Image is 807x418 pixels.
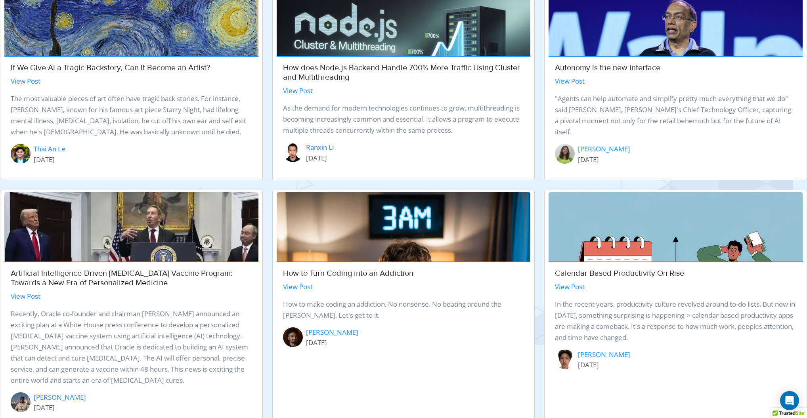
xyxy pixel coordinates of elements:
h5: How does Node.js Backend Handle 700% More Traffic Using Cluster and Multithreading [283,63,524,82]
h5: Autonomy is the new interface [555,63,796,73]
a: Thai An Le [34,144,65,154]
a: View Post [283,86,313,95]
a: View Post [555,76,585,86]
a: View Post [11,76,40,86]
a: View Post [555,282,585,291]
img: image of Hitasha Mehta [555,144,575,164]
a: View Post [11,292,40,301]
img: image of Thai An Le [11,144,31,164]
img: image of Sai Tata [11,392,31,412]
p: [DATE] [578,154,630,165]
p: [DATE] [34,154,65,165]
p: [DATE] [578,359,630,370]
p: In the recent years, productivity culture revolved around to-do lists. But now in [DATE], somethi... [555,299,796,343]
p: As the demand for modern technologies continues to grow, multithreading is becoming increasingly ... [283,103,524,136]
img: image of Ranxin Li [283,142,303,162]
h5: Calendar Based Productivity On Rise [555,269,796,278]
p: "Agents can help automate and simplify pretty much everything that we do" said [PERSON_NAME], [PE... [555,93,796,137]
h5: How to Turn Coding into an Addiction [283,269,524,278]
div: Open Intercom Messenger [780,391,799,410]
p: [DATE] [306,337,358,348]
a: View Post [283,282,313,291]
a: [PERSON_NAME] [578,349,630,360]
h5: If We Give AI a Tragic Backstory, Can It Become an Artist? [11,63,252,73]
h5: Artificial Intelligence-Driven [MEDICAL_DATA] Vaccine Program: Towards a New Era of Personalized ... [11,269,252,288]
a: [PERSON_NAME] [34,392,86,403]
img: image of Jagjit Singh [283,327,303,347]
a: Ranxin Li [306,142,334,153]
img: image of Shuhan Zhang [555,349,575,369]
p: [DATE] [34,402,86,413]
a: [PERSON_NAME] [306,327,358,338]
p: The most valuable pieces of art often have tragic back stories. For instance, [PERSON_NAME], know... [11,93,252,137]
img: image of Artificial Intelligence-Driven Cancer Vaccine Program: Towards a New Era of Personalized... [4,192,258,382]
p: Recently, Oracle co-founder and chairman [PERSON_NAME] announced an exciting plan at a White Hous... [11,308,252,386]
p: How to make coding an addiction. No nonsense. No beating around the [PERSON_NAME]. Let's get to it. [283,299,524,321]
p: [DATE] [306,153,334,164]
a: [PERSON_NAME] [578,144,630,154]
